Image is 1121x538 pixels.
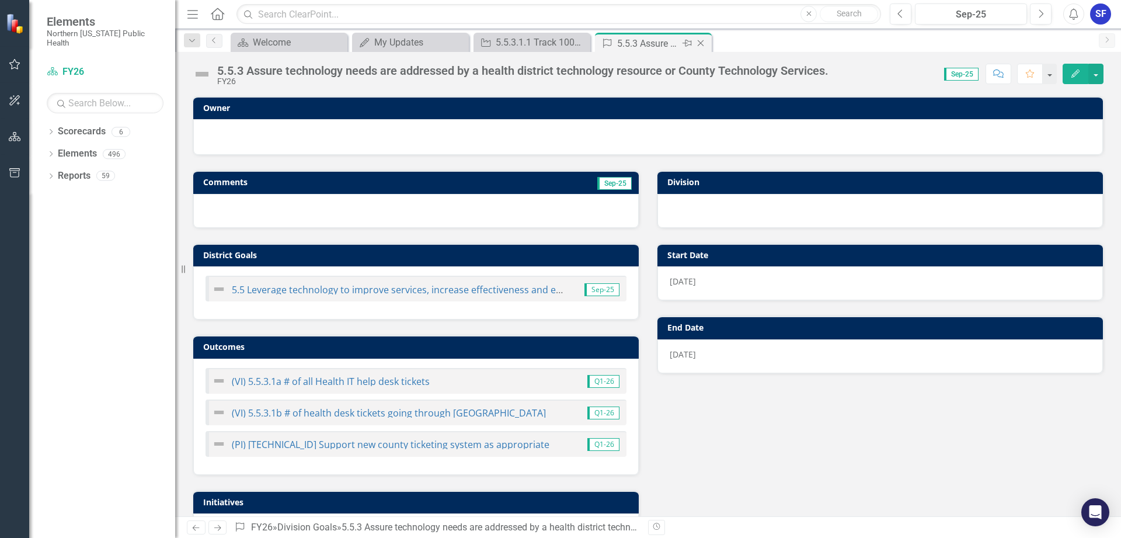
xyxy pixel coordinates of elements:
[587,375,619,388] span: Q1-26
[670,276,696,287] span: [DATE]
[112,127,130,137] div: 6
[6,13,26,34] img: ClearPoint Strategy
[217,77,828,86] div: FY26
[1090,4,1111,25] button: SF
[496,35,587,50] div: 5.5.3.1.1 Track 100% of IT time by cost allocation.
[236,4,881,25] input: Search ClearPoint...
[217,64,828,77] div: 5.5.3 Assure technology needs are addressed by a health district technology resource or County Te...
[96,171,115,181] div: 59
[837,9,862,18] span: Search
[915,4,1027,25] button: Sep-25
[47,15,163,29] span: Elements
[342,522,822,533] div: 5.5.3 Assure technology needs are addressed by a health district technology resource or County Te...
[374,35,466,50] div: My Updates
[47,93,163,113] input: Search Below...
[1081,498,1109,526] div: Open Intercom Messenger
[667,178,1097,186] h3: Division
[203,342,633,351] h3: Outcomes
[587,438,619,451] span: Q1-26
[212,374,226,388] img: Not Defined
[670,349,696,360] span: [DATE]
[232,438,549,451] a: (PI) [TECHNICAL_ID] Support new county ticketing system as appropriate
[212,437,226,451] img: Not Defined
[203,498,633,506] h3: Initiatives
[251,522,273,533] a: FY26
[234,521,639,534] div: » »
[253,35,344,50] div: Welcome
[234,35,344,50] a: Welcome
[232,283,781,296] a: 5.5 Leverage technology to improve services, increase effectiveness and efficiency, and provide a...
[203,103,1097,112] h3: Owner
[584,283,619,296] span: Sep-25
[476,35,587,50] a: 5.5.3.1.1 Track 100% of IT time by cost allocation.
[58,169,90,183] a: Reports
[597,177,632,190] span: Sep-25
[617,36,680,51] div: 5.5.3 Assure technology needs are addressed by a health district technology resource or County Te...
[47,65,163,79] a: FY26
[587,407,619,419] span: Q1-26
[944,68,979,81] span: Sep-25
[232,407,546,419] a: (VI) 5.5.3.1b # of health desk tickets going through [GEOGRAPHIC_DATA]
[667,251,1097,259] h3: Start Date
[212,405,226,419] img: Not Defined
[232,375,430,388] a: (VI) 5.5.3.1a # of all Health IT help desk tickets
[47,29,163,48] small: Northern [US_STATE] Public Health
[103,149,126,159] div: 496
[667,323,1097,332] h3: End Date
[193,65,211,84] img: Not Defined
[203,251,633,259] h3: District Goals
[277,522,337,533] a: Division Goals
[919,8,1023,22] div: Sep-25
[355,35,466,50] a: My Updates
[820,6,878,22] button: Search
[58,147,97,161] a: Elements
[212,282,226,296] img: Not Defined
[203,178,441,186] h3: Comments
[58,125,106,138] a: Scorecards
